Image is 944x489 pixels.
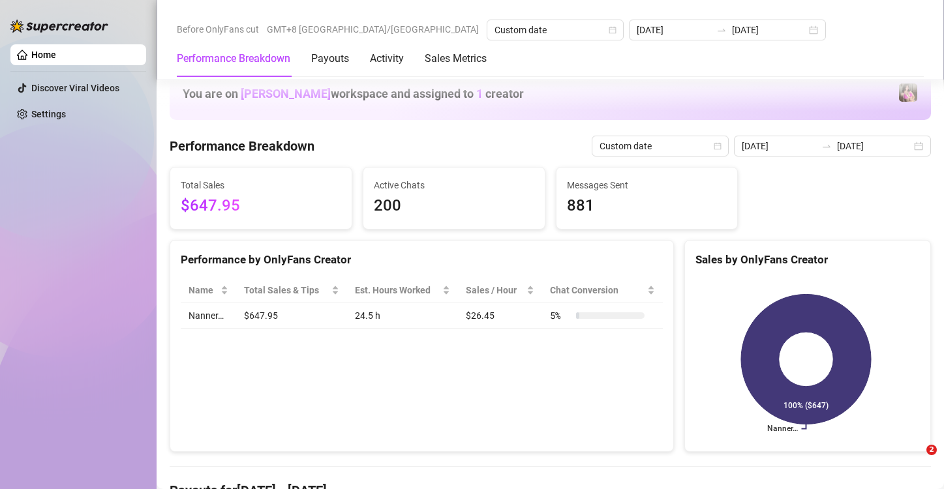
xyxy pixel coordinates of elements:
[542,278,663,303] th: Chat Conversion
[716,25,727,35] span: to
[183,87,524,101] h1: You are on workspace and assigned to creator
[742,139,816,153] input: Start date
[236,278,346,303] th: Total Sales & Tips
[567,194,727,218] span: 881
[355,283,440,297] div: Est. Hours Worked
[476,87,483,100] span: 1
[181,303,236,329] td: Nanner…
[899,83,917,102] img: Nanner
[267,20,479,39] span: GMT+8 [GEOGRAPHIC_DATA]/[GEOGRAPHIC_DATA]
[374,194,534,218] span: 200
[821,141,832,151] span: swap-right
[31,83,119,93] a: Discover Viral Videos
[425,51,487,67] div: Sales Metrics
[926,445,937,455] span: 2
[31,50,56,60] a: Home
[241,87,331,100] span: [PERSON_NAME]
[311,51,349,67] div: Payouts
[767,424,797,434] text: Nanner…
[181,278,236,303] th: Name
[821,141,832,151] span: to
[550,283,645,297] span: Chat Conversion
[716,25,727,35] span: swap-right
[10,20,108,33] img: logo-BBDzfeDw.svg
[181,178,341,192] span: Total Sales
[550,308,571,323] span: 5 %
[189,283,218,297] span: Name
[600,136,721,156] span: Custom date
[567,178,727,192] span: Messages Sent
[495,20,616,40] span: Custom date
[236,303,346,329] td: $647.95
[637,23,711,37] input: Start date
[837,139,911,153] input: End date
[170,137,314,155] h4: Performance Breakdown
[374,178,534,192] span: Active Chats
[714,142,722,150] span: calendar
[458,303,542,329] td: $26.45
[609,26,617,34] span: calendar
[900,445,931,476] iframe: Intercom live chat
[466,283,524,297] span: Sales / Hour
[177,51,290,67] div: Performance Breakdown
[347,303,458,329] td: 24.5 h
[370,51,404,67] div: Activity
[31,109,66,119] a: Settings
[458,278,542,303] th: Sales / Hour
[732,23,806,37] input: End date
[181,251,663,269] div: Performance by OnlyFans Creator
[244,283,328,297] span: Total Sales & Tips
[181,194,341,218] span: $647.95
[695,251,920,269] div: Sales by OnlyFans Creator
[177,20,259,39] span: Before OnlyFans cut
